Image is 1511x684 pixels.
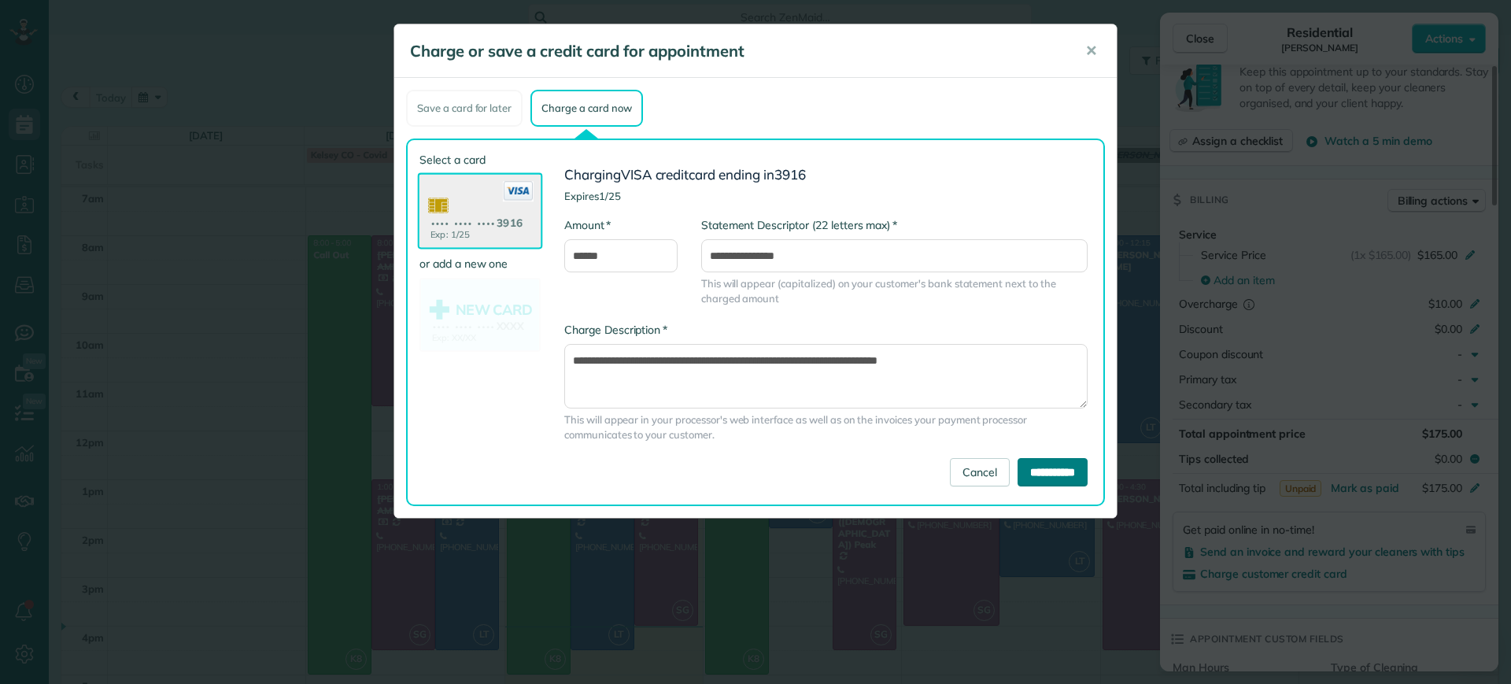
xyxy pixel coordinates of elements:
[410,40,1063,62] h5: Charge or save a credit card for appointment
[564,168,1088,183] h3: Charging card ending in
[419,256,541,272] label: or add a new one
[599,190,621,202] span: 1/25
[564,412,1088,442] span: This will appear in your processor's web interface as well as on the invoices your payment proces...
[406,90,523,127] div: Save a card for later
[701,217,897,233] label: Statement Descriptor (22 letters max)
[950,458,1010,486] a: Cancel
[621,166,652,183] span: VISA
[1085,42,1097,60] span: ✕
[774,166,806,183] span: 3916
[656,166,689,183] span: credit
[701,276,1088,306] span: This will appear (capitalized) on your customer's bank statement next to the charged amount
[564,190,1088,202] h4: Expires
[530,90,642,127] div: Charge a card now
[419,152,541,168] label: Select a card
[564,217,611,233] label: Amount
[564,322,667,338] label: Charge Description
